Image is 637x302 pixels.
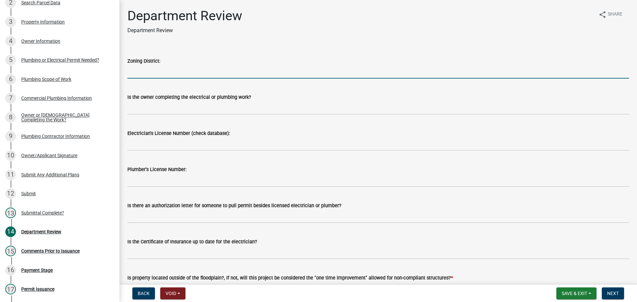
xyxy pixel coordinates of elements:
[21,172,79,177] div: Submit Any Additional Plans
[5,74,16,85] div: 6
[593,8,628,21] button: shareShare
[21,268,53,272] div: Payment Stage
[5,265,16,275] div: 16
[21,153,77,158] div: Owner/Applicant Signature
[5,17,16,27] div: 3
[21,211,64,215] div: Submittal Complete?
[562,291,587,296] span: Save & Exit
[5,36,16,46] div: 4
[21,113,109,122] div: Owner or [DEMOGRAPHIC_DATA] Completing the Work?
[21,229,61,234] div: Department Review
[5,188,16,199] div: 12
[5,55,16,65] div: 5
[5,93,16,103] div: 7
[5,226,16,237] div: 14
[127,8,242,24] h1: Department Review
[21,96,92,100] div: Commercial Plumbing Information
[138,291,150,296] span: Back
[21,20,65,24] div: Property Information
[127,204,341,208] label: Is there an authorization letter for someone to pull permit besides licensed electrician or plumber?
[127,27,242,34] p: Department Review
[5,208,16,218] div: 13
[21,134,90,139] div: Plumbing Contractor Information
[5,112,16,123] div: 8
[166,291,176,296] span: Void
[132,287,155,299] button: Back
[127,240,257,244] label: Is the Certificate of Insurance up to date for the electrician?
[602,287,624,299] button: Next
[599,11,606,19] i: share
[556,287,597,299] button: Save & Exit
[21,287,54,291] div: Permit Issuance
[127,59,160,64] label: Zoning District:
[127,276,453,280] label: Is property located outside of the floodplain?, If not, will this project be considered the "one ...
[5,131,16,142] div: 9
[127,95,251,100] label: Is the owner completing the electrical or plumbing work?
[21,58,99,62] div: Plumbing or Electrical Permit Needed?
[5,284,16,294] div: 17
[127,167,186,172] label: Plumber's License Number:
[607,291,619,296] span: Next
[21,0,60,5] div: Search Parcel Data
[5,169,16,180] div: 11
[127,131,230,136] label: Electrician's License Number (check database):
[21,39,60,43] div: Owner Information
[21,77,71,82] div: Plumbing Scope of Work
[21,249,80,253] div: Comments Prior to Issuance
[608,11,622,19] span: Share
[5,246,16,256] div: 15
[160,287,185,299] button: Void
[21,191,36,196] div: Submit
[5,150,16,161] div: 10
